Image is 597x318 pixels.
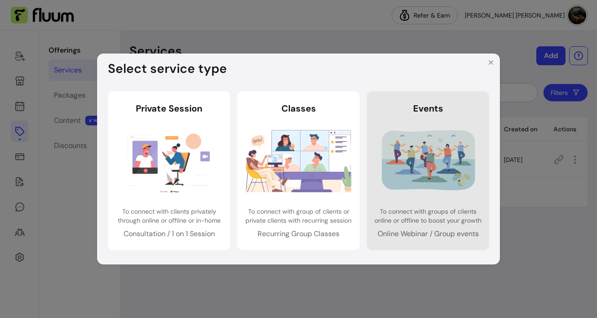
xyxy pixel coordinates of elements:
a: EventsTo connect with groups of clients online or offline to boost your growthOnline Webinar / Gr... [367,91,489,250]
p: Online Webinar / Group events [374,228,482,239]
header: Events [374,102,482,115]
p: To connect with group of clients or private clients with recurring session [245,207,352,225]
img: Private Session [116,125,222,196]
a: ClassesTo connect with group of clients or private clients with recurring sessionRecurring Group ... [237,91,360,250]
header: Private Session [115,102,223,115]
p: Consultation / 1 on 1 Session [115,228,223,239]
p: Recurring Group Classes [245,228,352,239]
button: Close [484,55,498,70]
p: To connect with groups of clients online or offline to boost your growth [374,207,482,225]
img: Events [375,125,481,196]
img: Classes [246,125,352,196]
header: Classes [245,102,352,115]
a: Private SessionTo connect with clients privately through online or offline or in-homeConsultation... [108,91,230,250]
p: To connect with clients privately through online or offline or in-home [115,207,223,225]
header: Select service type [97,54,500,84]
